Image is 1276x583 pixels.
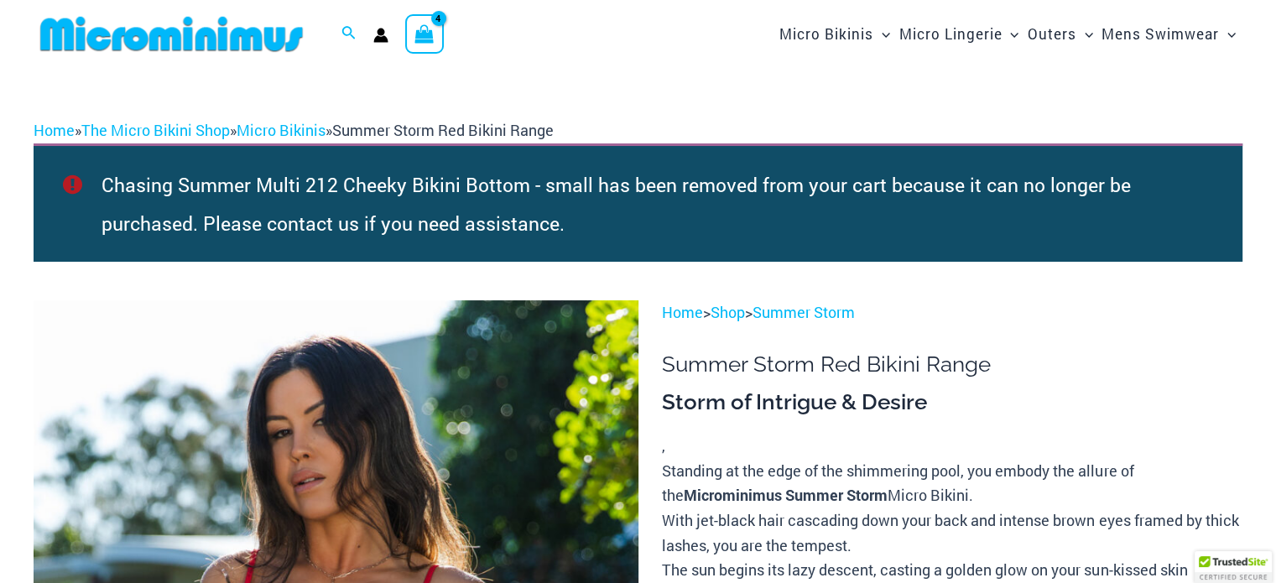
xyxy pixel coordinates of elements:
[753,302,855,322] a: Summer Storm
[81,120,230,140] a: The Micro Bikini Shop
[662,300,1242,325] p: > >
[873,13,890,55] span: Menu Toggle
[237,120,326,140] a: Micro Bikinis
[898,13,1002,55] span: Micro Lingerie
[1023,8,1097,60] a: OutersMenu ToggleMenu Toggle
[341,23,357,45] a: Search icon link
[894,8,1023,60] a: Micro LingerieMenu ToggleMenu Toggle
[1028,13,1076,55] span: Outers
[373,28,388,43] a: Account icon link
[1076,13,1093,55] span: Menu Toggle
[1097,8,1240,60] a: Mens SwimwearMenu ToggleMenu Toggle
[662,302,703,322] a: Home
[34,120,75,140] a: Home
[662,388,1242,417] h3: Storm of Intrigue & Desire
[684,485,888,505] b: Microminimus Summer Storm
[1102,13,1219,55] span: Mens Swimwear
[1219,13,1236,55] span: Menu Toggle
[775,8,894,60] a: Micro BikinisMenu ToggleMenu Toggle
[662,351,1242,377] h1: Summer Storm Red Bikini Range
[773,6,1242,62] nav: Site Navigation
[1002,13,1018,55] span: Menu Toggle
[34,120,554,140] span: » » »
[1195,551,1272,583] div: TrustedSite Certified
[102,165,1205,242] li: Chasing Summer Multi 212 Cheeky Bikini Bottom - small has been removed from your cart because it ...
[34,15,310,53] img: MM SHOP LOGO FLAT
[711,302,745,322] a: Shop
[405,14,444,53] a: View Shopping Cart, 4 items
[332,120,554,140] span: Summer Storm Red Bikini Range
[779,13,873,55] span: Micro Bikinis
